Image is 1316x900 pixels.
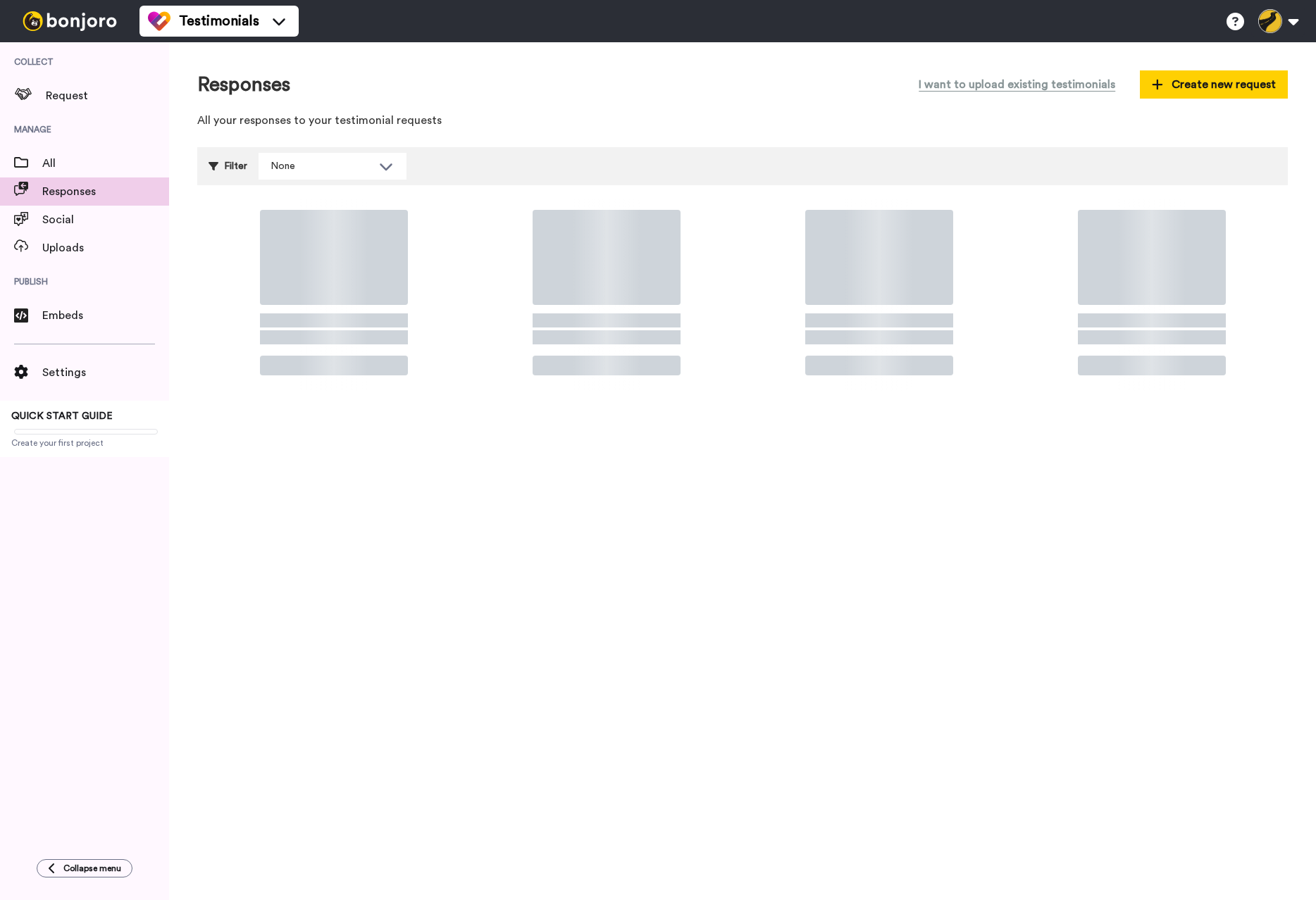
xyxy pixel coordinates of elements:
span: Settings [42,364,169,381]
span: Social [42,211,169,228]
button: Collapse menu [37,859,132,877]
span: Create new request [1152,76,1276,93]
span: Create your first project [11,437,158,449]
div: None [271,159,372,173]
span: Responses [42,183,169,200]
span: Testimonials [179,11,259,31]
img: bj-logo-header-white.svg [17,11,123,31]
span: Uploads [42,239,169,256]
h1: Responses [197,74,290,96]
span: Collapse menu [63,863,121,874]
p: All your responses to your testimonial requests [197,113,1288,129]
button: I want to upload existing testimonials [908,70,1126,99]
span: Embeds [42,307,169,324]
img: tm-color.svg [148,10,170,32]
span: QUICK START GUIDE [11,411,113,421]
span: All [42,155,169,172]
button: Create new request [1140,70,1288,99]
span: Request [46,87,169,104]
div: Filter [209,153,247,180]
